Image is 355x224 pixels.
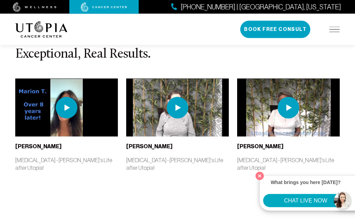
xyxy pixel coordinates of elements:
span: [PHONE_NUMBER] | [GEOGRAPHIC_DATA], [US_STATE] [181,2,341,12]
button: Close [254,170,266,182]
button: CHAT LIVE NOW [263,194,348,207]
p: [MEDICAL_DATA] - [PERSON_NAME]'s Life after Utopia! [126,157,229,172]
img: thumbnail [15,79,118,136]
img: play icon [56,97,77,119]
img: wellness [13,2,57,12]
img: play icon [278,97,299,119]
button: Book Free Consult [240,21,310,38]
img: cancer center [81,2,127,12]
img: thumbnail [126,79,229,136]
p: [MEDICAL_DATA] - [PERSON_NAME]'s Life after Utopia! [15,157,118,172]
img: icon-hamburger [329,27,340,32]
b: [PERSON_NAME] [237,143,284,150]
b: [PERSON_NAME] [126,143,173,150]
img: play icon [167,97,188,119]
img: logo [15,21,68,38]
p: [MEDICAL_DATA] - [PERSON_NAME]'s Life after Utopia! [237,157,340,172]
a: [PHONE_NUMBER] | [GEOGRAPHIC_DATA], [US_STATE] [171,2,341,12]
b: [PERSON_NAME] [15,143,62,150]
h3: Exceptional, Real Results. [15,48,340,62]
strong: What brings you here [DATE]? [271,180,341,185]
img: thumbnail [237,79,340,136]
